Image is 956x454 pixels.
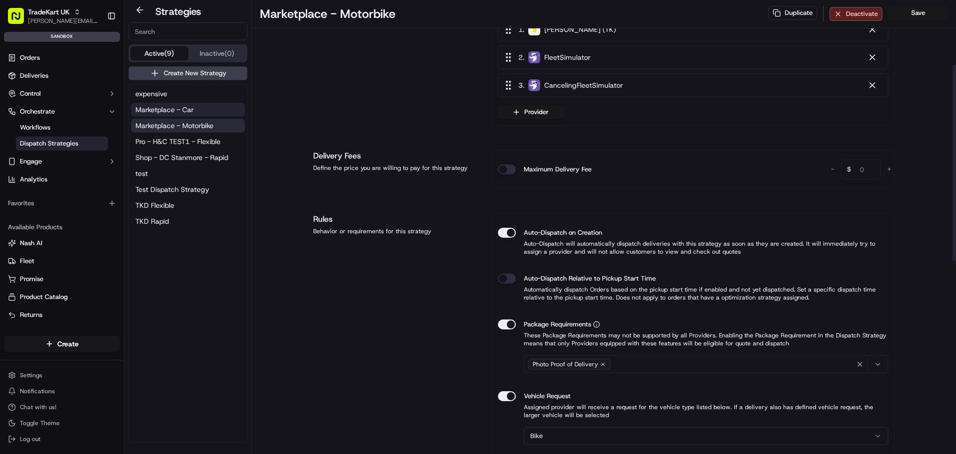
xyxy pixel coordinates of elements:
p: Welcome 👋 [10,40,181,56]
span: Knowledge Base [20,145,76,154]
button: TKD Flexible [131,198,245,212]
button: expensive [131,87,245,101]
span: Notifications [20,387,55,395]
button: Duplicate [768,6,817,20]
a: Returns [8,310,116,319]
a: Powered byPylon [70,168,120,176]
div: Behavior or requirements for this strategy [313,227,479,235]
img: FleetSimulator.png [528,79,540,91]
button: Photo Proof of Delivery [524,355,888,373]
span: Engage [20,157,42,166]
h1: Delivery Fees [313,150,479,162]
img: 1736555255976-a54dd68f-1ca7-489b-9aae-adbdc363a1c4 [10,95,28,113]
span: Workflows [20,123,50,132]
span: Promise [20,275,43,284]
p: These Package Requirements may not be supported by all Providers. Enabling the Package Requiremen... [498,331,888,347]
button: Control [4,86,120,102]
button: Marketplace - Motorbike [131,119,245,133]
input: Search [128,22,247,40]
span: Fleet [20,257,34,266]
span: Test Dispatch Strategy [135,184,209,194]
span: TKD Flexible [135,200,174,210]
button: Test Dispatch Strategy [131,182,245,196]
label: Auto-Dispatch on Creation [524,228,602,238]
span: Pylon [99,169,120,176]
div: 2 . [502,52,591,63]
span: Marketplace - Car [135,105,194,115]
a: Analytics [4,171,120,187]
button: Notifications [4,384,120,398]
div: Available Products [4,219,120,235]
p: Automatically dispatch Orders based on the pickup start time if enabled and not yet dispatched. S... [498,286,888,302]
button: [PERSON_NAME][EMAIL_ADDRESS][DOMAIN_NAME] [28,17,99,25]
span: $ [843,161,855,181]
a: Fleet [8,257,116,266]
button: Shop - DC Stanmore - Rapid [131,151,245,164]
button: Inactive (0) [188,46,246,60]
button: Promise [4,271,120,287]
button: Provider [498,105,565,119]
a: Orders [4,50,120,66]
button: Engage [4,153,120,169]
span: TKD Rapid [135,216,169,226]
span: Deliveries [20,71,48,80]
h2: Strategies [155,4,201,18]
a: Deliveries [4,68,120,84]
a: Dispatch Strategies [16,137,108,151]
div: 2. FleetSimulator [498,45,888,69]
button: Deactivate [830,7,882,21]
span: Analytics [20,175,47,184]
a: Workflows [16,121,108,135]
img: Nash [10,10,30,30]
div: sandbox [4,32,120,42]
a: Marketplace - Car [131,103,245,117]
p: Assigned provider will receive a request for the vehicle type listed below. If a delivery also ha... [498,403,888,419]
span: FleetSimulator [544,52,591,62]
span: Product Catalog [20,293,68,302]
span: test [135,168,148,178]
span: Shop - DC Stanmore - Rapid [135,152,228,162]
span: Dispatch Strategies [20,139,78,148]
div: We're available if you need us! [34,105,126,113]
span: CancelingFleetSimulator [544,80,623,90]
button: Log out [4,432,120,446]
span: Toggle Theme [20,419,60,427]
img: addison_lee.jpg [528,23,540,35]
button: Active (9) [130,46,188,60]
div: 📗 [10,146,18,153]
button: test [131,166,245,180]
label: Auto-Dispatch Relative to Pickup Start Time [524,274,656,284]
button: Returns [4,307,120,323]
button: Create [4,336,120,352]
span: Nash AI [20,239,42,248]
span: Chat with us! [20,403,56,411]
button: TKD Rapid [131,214,245,228]
span: Returns [20,310,42,319]
button: Nash AI [4,235,120,251]
span: Settings [20,371,42,379]
p: Auto-Dispatch will automatically dispatch deliveries with this strategy as soon as they are creat... [498,240,888,256]
button: TradeKart UK [28,7,70,17]
a: Nash AI [8,239,116,248]
div: Start new chat [34,95,163,105]
button: Orchestrate [4,104,120,120]
button: Start new chat [169,98,181,110]
img: FleetSimulator.png [528,51,540,63]
label: Vehicle Request [524,391,571,401]
span: Marketplace - Motorbike [135,121,214,131]
label: Maximum Delivery Fee [524,164,592,174]
h1: Marketplace - Motorbike [260,6,395,22]
span: Orchestrate [20,107,55,116]
button: Pro - H&C TEST1 - Flexible [131,135,245,149]
div: 3. CancelingFleetSimulator [498,73,888,97]
a: 💻API Documentation [80,141,164,158]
